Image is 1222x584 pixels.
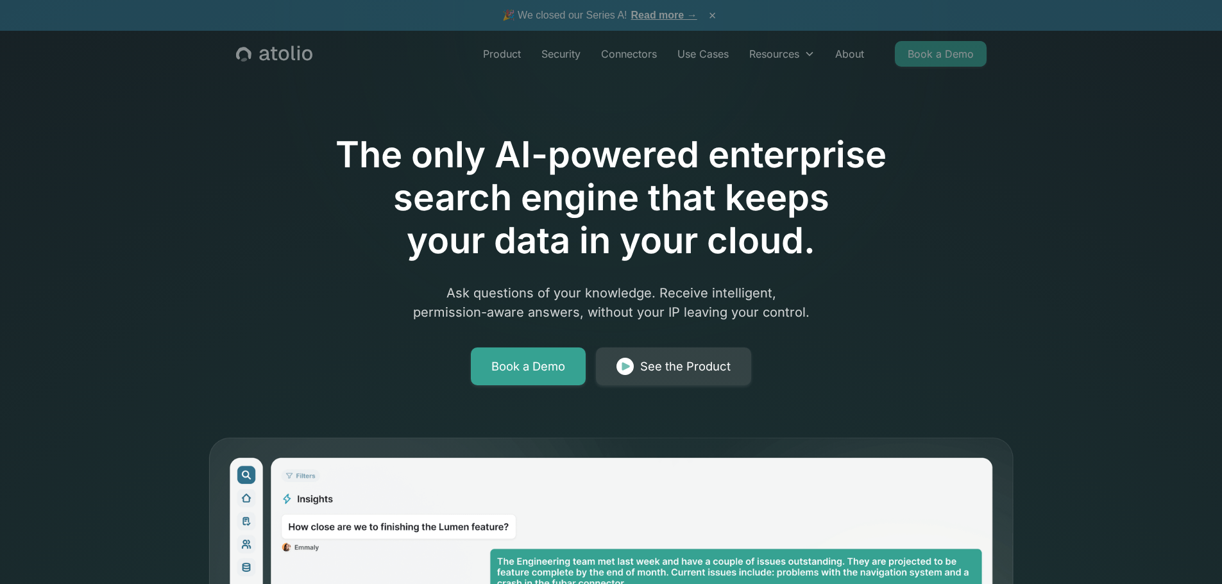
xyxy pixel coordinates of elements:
[640,358,731,376] div: See the Product
[631,10,697,21] a: Read more →
[895,41,987,67] a: Book a Demo
[502,8,697,23] span: 🎉 We closed our Series A!
[825,41,874,67] a: About
[531,41,591,67] a: Security
[365,283,858,322] p: Ask questions of your knowledge. Receive intelligent, permission-aware answers, without your IP l...
[596,347,751,386] a: See the Product
[283,133,940,263] h1: The only AI-powered enterprise search engine that keeps your data in your cloud.
[236,46,312,62] a: home
[667,41,739,67] a: Use Cases
[705,8,720,22] button: ×
[473,41,531,67] a: Product
[471,347,586,386] a: Book a Demo
[739,41,825,67] div: Resources
[749,46,799,62] div: Resources
[591,41,667,67] a: Connectors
